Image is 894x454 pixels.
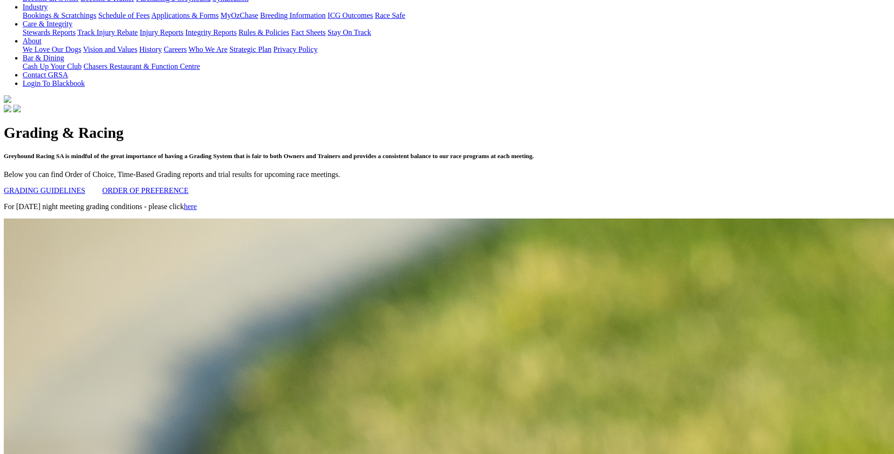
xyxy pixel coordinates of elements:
a: Chasers Restaurant & Function Centre [83,62,200,70]
a: Stewards Reports [23,28,75,36]
div: Industry [23,11,890,20]
a: Who We Are [189,45,228,53]
a: ORDER OF PREFERENCE [102,186,189,194]
a: Breeding Information [260,11,326,19]
a: Privacy Policy [273,45,318,53]
a: Fact Sheets [291,28,326,36]
a: Contact GRSA [23,71,68,79]
a: here [184,202,197,210]
a: Vision and Values [83,45,137,53]
h5: Greyhound Racing SA is mindful of the great importance of having a Grading System that is fair to... [4,152,890,160]
div: Bar & Dining [23,62,890,71]
a: Cash Up Your Club [23,62,82,70]
a: Stay On Track [328,28,371,36]
p: Below you can find Order of Choice, Time-Based Grading reports and trial results for upcoming rac... [4,170,890,179]
a: Injury Reports [139,28,183,36]
a: Track Injury Rebate [77,28,138,36]
a: MyOzChase [221,11,258,19]
a: Integrity Reports [185,28,237,36]
a: We Love Our Dogs [23,45,81,53]
a: GRADING GUIDELINES [4,186,85,194]
a: Race Safe [375,11,405,19]
img: facebook.svg [4,105,11,112]
a: Industry [23,3,48,11]
a: About [23,37,41,45]
a: Rules & Policies [238,28,289,36]
div: About [23,45,890,54]
a: Care & Integrity [23,20,73,28]
img: twitter.svg [13,105,21,112]
a: Strategic Plan [230,45,271,53]
h1: Grading & Racing [4,124,890,142]
a: History [139,45,162,53]
a: Bookings & Scratchings [23,11,96,19]
a: Careers [164,45,187,53]
a: Schedule of Fees [98,11,149,19]
a: ICG Outcomes [328,11,373,19]
a: Login To Blackbook [23,79,85,87]
a: Bar & Dining [23,54,64,62]
img: logo-grsa-white.png [4,95,11,103]
span: For [DATE] night meeting grading conditions - please click [4,202,197,210]
a: Applications & Forms [151,11,219,19]
div: Care & Integrity [23,28,890,37]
